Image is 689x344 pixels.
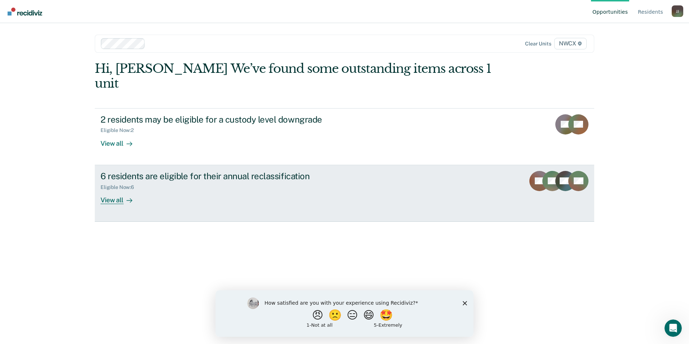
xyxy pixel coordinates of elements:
[101,190,141,204] div: View all
[101,114,354,125] div: 2 residents may be eligible for a custody level downgrade
[101,133,141,147] div: View all
[95,108,594,165] a: 2 residents may be eligible for a custody level downgradeEligible Now:2View all
[672,5,683,17] button: Profile dropdown button
[215,290,474,337] iframe: Survey by Kim from Recidiviz
[664,319,682,337] iframe: Intercom live chat
[8,8,42,16] img: Recidiviz
[101,127,139,133] div: Eligible Now : 2
[95,61,494,91] div: Hi, [PERSON_NAME] We’ve found some outstanding items across 1 unit
[95,165,594,222] a: 6 residents are eligible for their annual reclassificationEligible Now:6View all
[672,5,683,17] div: J J
[101,171,354,181] div: 6 residents are eligible for their annual reclassification
[554,38,587,49] span: NWCX
[101,184,140,190] div: Eligible Now : 6
[525,41,551,47] div: Clear units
